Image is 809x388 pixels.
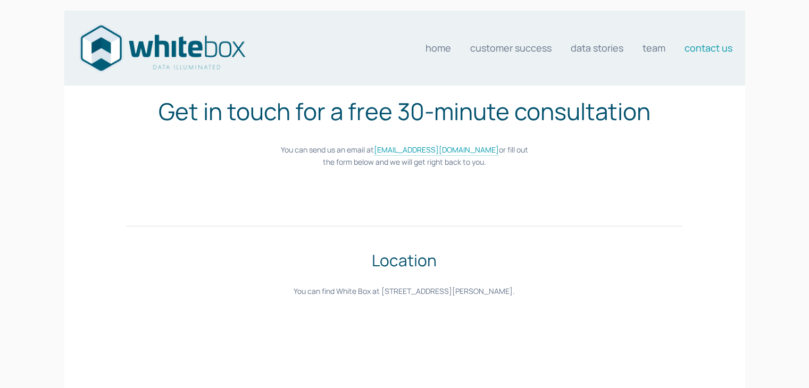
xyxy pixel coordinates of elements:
[127,94,682,129] h1: Get in touch for a free 30-minute consultation
[127,144,682,168] p: You can send us an email at or fill out the form below and we will get right back to you.
[77,22,247,74] img: Data consultants
[470,37,552,58] a: Customer Success
[127,285,682,297] p: You can find White Box at [STREET_ADDRESS][PERSON_NAME].
[571,37,623,58] a: Data stories
[426,37,451,58] a: Home
[685,37,732,58] a: Contact us
[643,37,665,58] a: Team
[127,248,682,272] h2: Location
[374,145,499,156] a: [EMAIL_ADDRESS][DOMAIN_NAME]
